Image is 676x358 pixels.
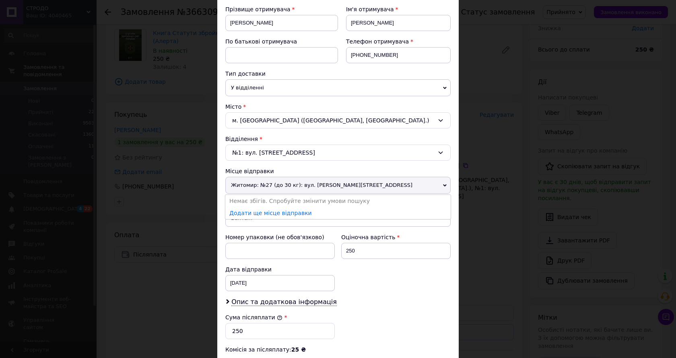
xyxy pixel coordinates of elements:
div: Комісія за післяплату: [225,346,451,354]
span: 25 ₴ [291,346,306,353]
a: Додати ще місце відправки [229,210,312,216]
div: Місто [225,103,451,111]
div: м. [GEOGRAPHIC_DATA] ([GEOGRAPHIC_DATA], [GEOGRAPHIC_DATA].) [225,112,451,128]
div: Оціночна вартість [341,233,451,241]
div: Відділення [225,135,451,143]
div: Дата відправки [225,265,335,273]
div: Номер упаковки (не обов'язково) [225,233,335,241]
span: Ім'я отримувача [346,6,394,12]
span: Тип доставки [225,70,266,77]
div: №1: вул. [STREET_ADDRESS] [225,145,451,161]
label: Сума післяплати [225,314,282,321]
span: Прізвище отримувача [225,6,291,12]
span: Житомир: №27 (до 30 кг): вул. [PERSON_NAME][STREET_ADDRESS] [225,177,451,194]
input: +380 [346,47,451,63]
span: Місце відправки [225,168,274,174]
span: Опис та додаткова інформація [231,298,337,306]
span: Телефон отримувача [346,38,409,45]
span: По батькові отримувача [225,38,297,45]
li: Немає збігів. Спробуйте змінити умови пошуку [225,195,451,207]
span: У відділенні [225,79,451,96]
